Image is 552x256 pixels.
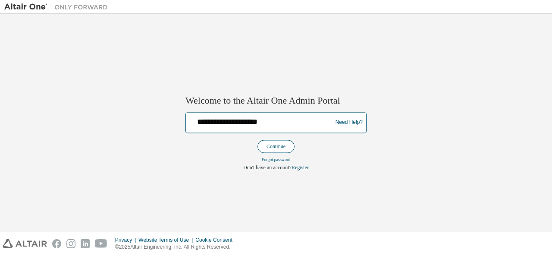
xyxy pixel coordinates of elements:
div: Cookie Consent [195,237,237,243]
div: Website Terms of Use [138,237,195,243]
p: © 2025 Altair Engineering, Inc. All Rights Reserved. [115,243,238,251]
img: Altair One [4,3,112,11]
img: linkedin.svg [81,239,90,248]
img: instagram.svg [66,239,75,248]
img: youtube.svg [95,239,107,248]
button: Continue [257,140,295,153]
a: Register [292,164,309,171]
img: altair_logo.svg [3,239,47,248]
a: Forgot password [262,157,291,162]
h2: Welcome to the Altair One Admin Portal [185,95,367,107]
img: facebook.svg [52,239,61,248]
div: Privacy [115,237,138,243]
span: Don't have an account? [243,164,292,171]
